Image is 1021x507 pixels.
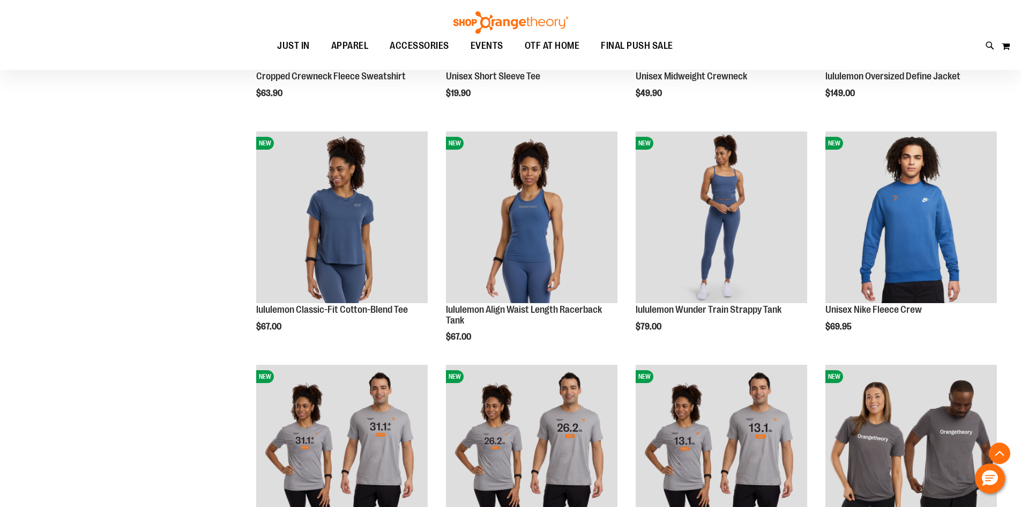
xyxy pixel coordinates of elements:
[975,464,1005,494] button: Hello, have a question? Let’s chat.
[277,34,310,58] span: JUST IN
[825,304,922,315] a: Unisex Nike Fleece Crew
[446,332,473,342] span: $67.00
[441,126,623,369] div: product
[636,304,781,315] a: lululemon Wunder Train Strappy Tank
[446,137,464,150] span: NEW
[452,11,570,34] img: Shop Orangetheory
[825,131,997,305] a: Unisex Nike Fleece CrewNEW
[825,370,843,383] span: NEW
[256,304,408,315] a: lululemon Classic-Fit Cotton-Blend Tee
[601,34,673,58] span: FINAL PUSH SALE
[825,131,997,303] img: Unisex Nike Fleece Crew
[251,126,433,359] div: product
[525,34,580,58] span: OTF AT HOME
[256,137,274,150] span: NEW
[825,322,853,332] span: $69.95
[636,89,664,98] span: $49.90
[446,370,464,383] span: NEW
[256,322,283,332] span: $67.00
[446,71,540,82] a: Unisex Short Sleeve Tee
[825,71,960,82] a: lululemon Oversized Define Jacket
[446,131,617,305] a: lululemon Align Waist Length Racerback TankNEW
[256,71,406,82] a: Cropped Crewneck Fleece Sweatshirt
[590,34,684,58] a: FINAL PUSH SALE
[471,34,503,58] span: EVENTS
[379,34,460,58] a: ACCESSORIES
[636,322,663,332] span: $79.00
[636,137,653,150] span: NEW
[636,131,807,303] img: lululemon Wunder Train Strappy Tank
[256,370,274,383] span: NEW
[446,304,602,326] a: lululemon Align Waist Length Racerback Tank
[266,34,321,58] a: JUST IN
[636,71,747,82] a: Unisex Midweight Crewneck
[514,34,591,58] a: OTF AT HOME
[256,131,428,305] a: lululemon Classic-Fit Cotton-Blend TeeNEW
[331,34,369,58] span: APPAREL
[820,126,1002,359] div: product
[256,131,428,303] img: lululemon Classic-Fit Cotton-Blend Tee
[390,34,449,58] span: ACCESSORIES
[636,370,653,383] span: NEW
[825,137,843,150] span: NEW
[989,443,1010,464] button: Back To Top
[825,89,856,98] span: $149.00
[446,89,472,98] span: $19.90
[256,89,284,98] span: $63.90
[460,34,514,58] a: EVENTS
[321,34,379,58] a: APPAREL
[446,131,617,303] img: lululemon Align Waist Length Racerback Tank
[630,126,813,359] div: product
[636,131,807,305] a: lululemon Wunder Train Strappy TankNEW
